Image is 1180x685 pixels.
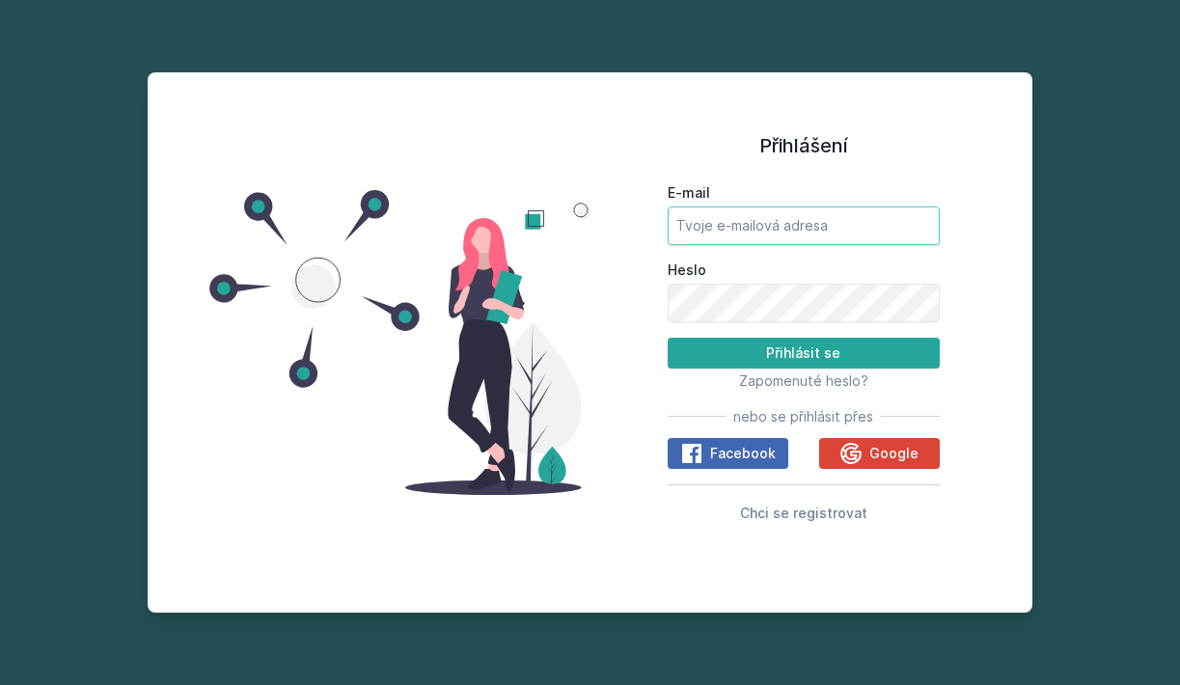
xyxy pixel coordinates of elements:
[668,206,941,245] input: Tvoje e-mailová adresa
[819,438,940,469] button: Google
[668,438,788,469] button: Facebook
[710,444,776,463] span: Facebook
[668,260,941,280] label: Heslo
[869,444,919,463] span: Google
[668,183,941,203] label: E-mail
[740,501,867,524] button: Chci se registrovat
[739,372,868,389] span: Zapomenuté heslo?
[668,338,941,369] button: Přihlásit se
[733,407,873,426] span: nebo se přihlásit přes
[740,505,867,521] span: Chci se registrovat
[668,131,941,160] h1: Přihlášení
